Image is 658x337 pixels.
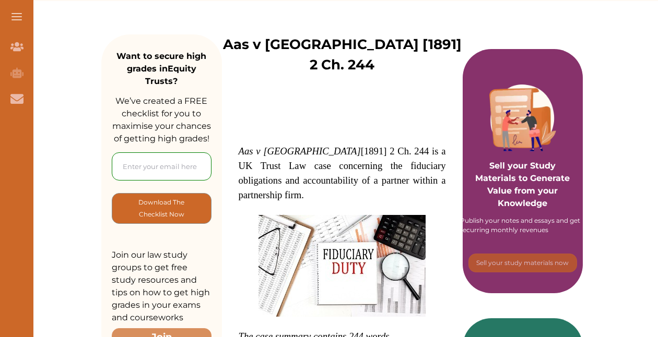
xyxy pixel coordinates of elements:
strong: Want to secure high grades in Equity Trusts ? [116,51,206,86]
span: [1891] 2 Ch. 244 is a UK Trust Law case concerning the fiduciary obligations and accountability o... [239,146,446,200]
img: Z [258,215,426,317]
p: Sell your study materials now [476,258,569,268]
img: Purple card image [489,85,556,151]
button: [object Object] [112,193,211,224]
p: Join our law study groups to get free study resources and tips on how to get high grades in your ... [112,249,211,324]
input: Enter your email here [112,152,211,180]
span: We’ve created a FREE checklist for you to maximise your chances of getting high grades! [112,96,211,143]
div: Publish your notes and essays and get recurring monthly revenues [460,216,585,235]
p: Sell your Study Materials to Generate Value from your Knowledge [473,130,573,210]
p: Aas v [GEOGRAPHIC_DATA] [1891] 2 Ch. 244 [222,34,463,75]
p: Download The Checklist Now [133,196,190,221]
em: Aas v [GEOGRAPHIC_DATA] [239,146,361,157]
button: [object Object] [468,254,577,272]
